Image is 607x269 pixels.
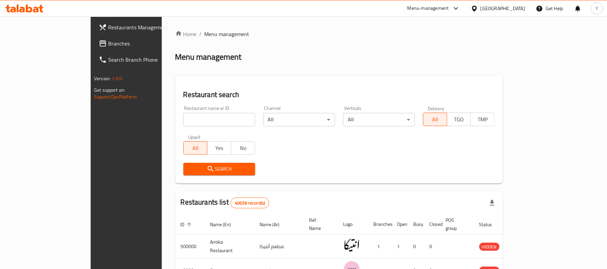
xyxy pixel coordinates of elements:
[408,235,424,259] td: 0
[260,220,289,229] span: Name (Ar)
[112,74,122,83] span: 1.0.0
[93,52,192,68] a: Search Branch Phone
[338,214,368,235] th: Logo
[207,141,231,155] button: Yes
[93,35,192,52] a: Branches
[183,141,208,155] button: All
[210,220,240,229] span: Name (En)
[392,214,408,235] th: Open
[183,163,255,175] button: Search
[188,134,201,139] label: Upsell
[108,39,187,48] span: Branches
[186,143,205,153] span: All
[479,220,501,229] span: Status
[392,235,408,259] td: 1
[205,30,249,38] span: Menu management
[424,235,441,259] td: 0
[175,52,242,62] h2: Menu management
[181,220,193,229] span: ID
[368,235,392,259] td: 1
[94,86,125,94] span: Get support on:
[423,113,447,126] button: All
[205,235,254,259] td: Antika Restaurant
[479,243,499,251] div: HIDDEN
[94,92,137,101] a: Support.OpsPlatform
[426,115,445,124] span: All
[94,74,111,83] span: Version:
[181,197,270,208] h2: Restaurants list
[234,143,252,153] span: No
[231,141,255,155] button: No
[596,5,598,12] span: Y
[108,23,187,31] span: Restaurants Management
[200,30,202,38] li: /
[484,195,500,211] div: Export file
[93,19,192,35] a: Restaurants Management
[471,113,495,126] button: TMP
[231,198,269,208] div: Total records count
[368,214,392,235] th: Branches
[407,4,449,12] div: Menu-management
[450,115,468,124] span: TGO
[343,237,360,253] img: Antika Restaurant
[263,113,335,126] div: All
[309,216,330,232] span: Ref. Name
[254,235,304,259] td: مطعم أنتيكا
[424,214,441,235] th: Closed
[231,200,269,206] span: 40638 record(s)
[175,30,503,38] nav: breadcrumb
[183,90,495,100] h2: Restaurant search
[343,113,415,126] div: All
[108,56,187,64] span: Search Branch Phone
[481,5,525,12] div: [GEOGRAPHIC_DATA]
[446,216,466,232] span: POS group
[428,106,445,111] label: Delivery
[408,214,424,235] th: Busy
[447,113,471,126] button: TGO
[210,143,229,153] span: Yes
[189,165,250,173] span: Search
[479,243,499,251] span: HIDDEN
[183,113,255,126] input: Search for restaurant name or ID..
[474,115,492,124] span: TMP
